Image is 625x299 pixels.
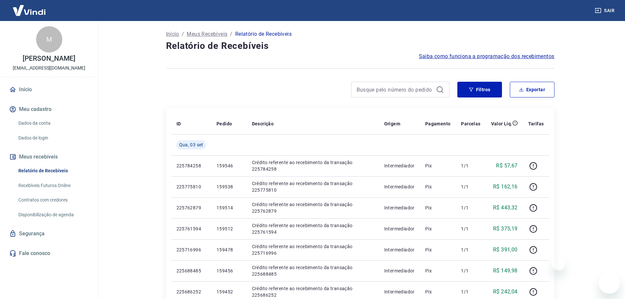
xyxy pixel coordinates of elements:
[425,162,451,169] p: Pix
[8,0,51,20] img: Vindi
[230,30,232,38] p: /
[177,267,206,274] p: 225688485
[252,264,374,277] p: Crédito referente ao recebimento da transação 225688485
[425,246,451,253] p: Pix
[384,183,415,190] p: Intermediador
[461,120,480,127] p: Parcelas
[217,120,232,127] p: Pedido
[166,39,554,53] h4: Relatório de Recebíveis
[552,257,565,270] iframe: Fechar mensagem
[217,246,241,253] p: 159478
[177,120,181,127] p: ID
[217,183,241,190] p: 159538
[510,82,554,97] button: Exportar
[419,53,554,60] a: Saiba como funciona a programação dos recebimentos
[16,208,90,222] a: Disponibilização de agenda
[357,85,433,95] input: Busque pelo número do pedido
[384,120,400,127] p: Origem
[461,183,480,190] p: 1/1
[425,183,451,190] p: Pix
[461,267,480,274] p: 1/1
[16,117,90,130] a: Dados da conta
[384,246,415,253] p: Intermediador
[384,288,415,295] p: Intermediador
[177,288,206,295] p: 225686252
[252,180,374,193] p: Crédito referente ao recebimento da transação 225775810
[594,5,617,17] button: Sair
[252,201,374,214] p: Crédito referente ao recebimento da transação 225762879
[8,246,90,261] a: Fale conosco
[13,65,85,72] p: [EMAIL_ADDRESS][DOMAIN_NAME]
[16,164,90,178] a: Relatório de Recebíveis
[461,288,480,295] p: 1/1
[177,162,206,169] p: 225784258
[493,267,518,275] p: R$ 149,98
[493,246,518,254] p: R$ 391,00
[8,150,90,164] button: Meus recebíveis
[16,193,90,207] a: Contratos com credores
[23,55,75,62] p: [PERSON_NAME]
[8,102,90,117] button: Meu cadastro
[217,225,241,232] p: 159512
[252,222,374,235] p: Crédito referente ao recebimento da transação 225761594
[461,246,480,253] p: 1/1
[177,183,206,190] p: 225775810
[496,162,517,170] p: R$ 57,67
[461,204,480,211] p: 1/1
[217,204,241,211] p: 159514
[384,162,415,169] p: Intermediador
[179,141,203,148] span: Qua, 03 set
[235,30,292,38] p: Relatório de Recebíveis
[493,288,518,296] p: R$ 242,04
[461,225,480,232] p: 1/1
[384,225,415,232] p: Intermediador
[425,204,451,211] p: Pix
[8,226,90,241] a: Segurança
[16,179,90,192] a: Recebíveis Futuros Online
[493,225,518,233] p: R$ 375,19
[425,267,451,274] p: Pix
[177,225,206,232] p: 225761594
[491,120,512,127] p: Valor Líq.
[217,267,241,274] p: 159456
[177,204,206,211] p: 225762879
[599,273,620,294] iframe: Botão para abrir a janela de mensagens
[187,30,227,38] a: Meus Recebíveis
[36,26,62,53] div: M
[528,120,544,127] p: Tarifas
[384,204,415,211] p: Intermediador
[461,162,480,169] p: 1/1
[217,162,241,169] p: 159546
[252,159,374,172] p: Crédito referente ao recebimento da transação 225784258
[16,131,90,145] a: Dados de login
[425,120,451,127] p: Pagamento
[252,285,374,298] p: Crédito referente ao recebimento da transação 225686252
[457,82,502,97] button: Filtros
[493,204,518,212] p: R$ 443,32
[166,30,179,38] a: Início
[384,267,415,274] p: Intermediador
[8,82,90,97] a: Início
[182,30,184,38] p: /
[493,183,518,191] p: R$ 162,16
[252,120,274,127] p: Descrição
[425,288,451,295] p: Pix
[217,288,241,295] p: 159452
[252,243,374,256] p: Crédito referente ao recebimento da transação 225716996
[177,246,206,253] p: 225716996
[425,225,451,232] p: Pix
